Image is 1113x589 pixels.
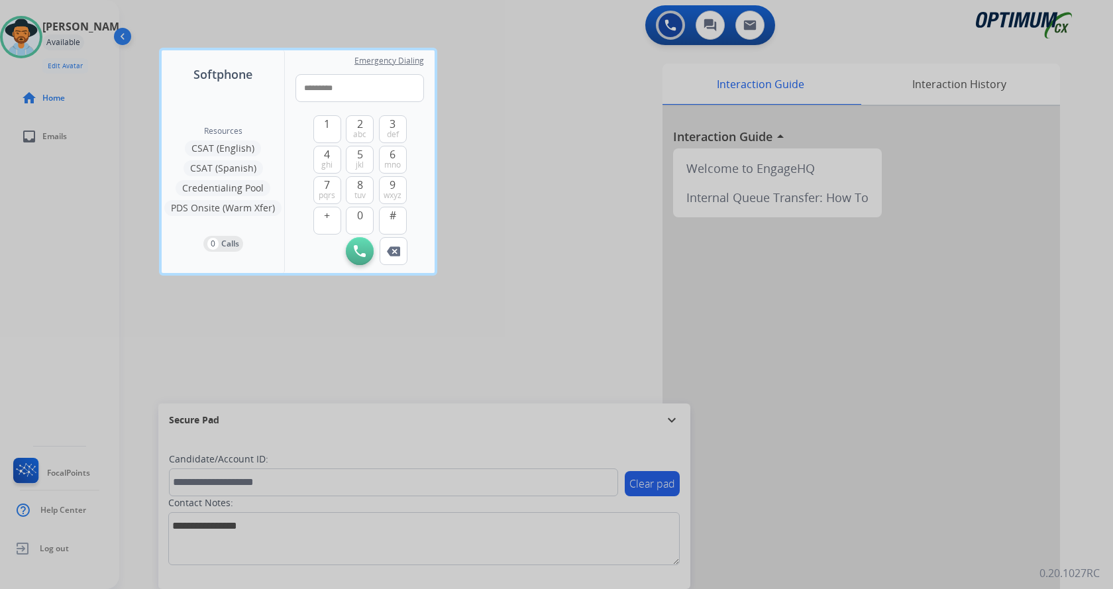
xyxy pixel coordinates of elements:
span: wxyz [384,190,401,201]
button: 5jkl [346,146,374,174]
p: 0.20.1027RC [1039,565,1100,581]
button: 2abc [346,115,374,143]
button: 1 [313,115,341,143]
span: Emergency Dialing [354,56,424,66]
span: 0 [357,207,363,223]
button: Credentialing Pool [176,180,270,196]
span: 1 [324,116,330,132]
span: mno [384,160,401,170]
span: 9 [390,177,396,193]
button: 6mno [379,146,407,174]
button: 0Calls [203,236,243,252]
span: 2 [357,116,363,132]
button: 0 [346,207,374,235]
span: 4 [324,146,330,162]
button: 7pqrs [313,176,341,204]
span: pqrs [319,190,335,201]
span: 3 [390,116,396,132]
img: call-button [387,246,400,256]
button: 9wxyz [379,176,407,204]
span: tuv [354,190,366,201]
span: Softphone [193,65,252,83]
span: def [387,129,399,140]
span: 5 [357,146,363,162]
span: 6 [390,146,396,162]
span: 7 [324,177,330,193]
button: 3def [379,115,407,143]
button: + [313,207,341,235]
span: ghi [321,160,333,170]
img: call-button [354,245,366,257]
span: 8 [357,177,363,193]
button: 4ghi [313,146,341,174]
span: jkl [356,160,364,170]
p: Calls [221,238,239,250]
button: # [379,207,407,235]
span: Resources [204,126,242,136]
button: CSAT (English) [185,140,261,156]
button: CSAT (Spanish) [184,160,263,176]
p: 0 [207,238,219,250]
span: # [390,207,396,223]
button: PDS Onsite (Warm Xfer) [164,200,282,216]
span: abc [353,129,366,140]
button: 8tuv [346,176,374,204]
span: + [324,207,330,223]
